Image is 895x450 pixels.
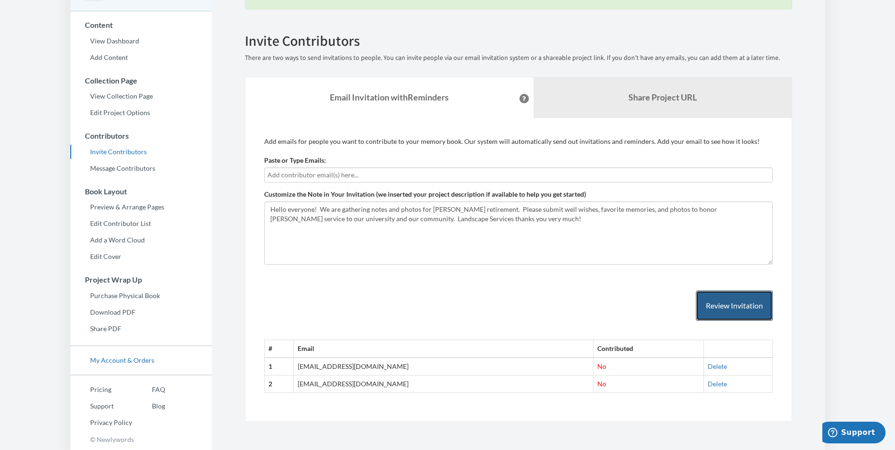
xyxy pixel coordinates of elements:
h3: Project Wrap Up [71,275,212,284]
th: 1 [264,358,294,375]
a: Add a Word Cloud [70,233,212,247]
label: Customize the Note in Your Invitation (we inserted your project description if available to help ... [264,190,586,199]
td: [EMAIL_ADDRESS][DOMAIN_NAME] [294,358,593,375]
a: My Account & Orders [70,353,212,367]
a: Edit Contributor List [70,217,212,231]
h3: Book Layout [71,187,212,196]
label: Paste or Type Emails: [264,156,326,165]
a: Share PDF [70,322,212,336]
p: © Newlywords [70,432,212,447]
th: Contributed [593,340,703,358]
button: Review Invitation [696,291,773,321]
a: Message Contributors [70,161,212,175]
a: Support [70,399,132,413]
span: No [597,362,606,370]
a: Blog [132,399,165,413]
b: Share Project URL [628,92,697,102]
a: View Dashboard [70,34,212,48]
strong: Email Invitation with Reminders [330,92,449,102]
a: Edit Project Options [70,106,212,120]
span: No [597,380,606,388]
a: Download PDF [70,305,212,319]
h3: Collection Page [71,76,212,85]
h2: Invite Contributors [245,33,792,49]
a: Preview & Arrange Pages [70,200,212,214]
iframe: Opens a widget where you can chat to one of our agents [822,422,886,445]
h3: Contributors [71,132,212,140]
th: # [264,340,294,358]
p: There are two ways to send invitations to people. You can invite people via our email invitation ... [245,53,792,63]
a: Invite Contributors [70,145,212,159]
a: Privacy Policy [70,416,132,430]
a: Purchase Physical Book [70,289,212,303]
a: Delete [708,362,727,370]
a: Add Content [70,50,212,65]
a: View Collection Page [70,89,212,103]
th: 2 [264,375,294,393]
textarea: Hello everyone! We are gathering notes and photos for [PERSON_NAME] retirement. Please submit wel... [264,201,773,265]
input: Add contributor email(s) here... [268,170,770,180]
td: [EMAIL_ADDRESS][DOMAIN_NAME] [294,375,593,393]
h3: Content [71,21,212,29]
a: Delete [708,380,727,388]
p: Add emails for people you want to contribute to your memory book. Our system will automatically s... [264,137,773,146]
a: Pricing [70,383,132,397]
a: FAQ [132,383,165,397]
a: Edit Cover [70,250,212,264]
th: Email [294,340,593,358]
